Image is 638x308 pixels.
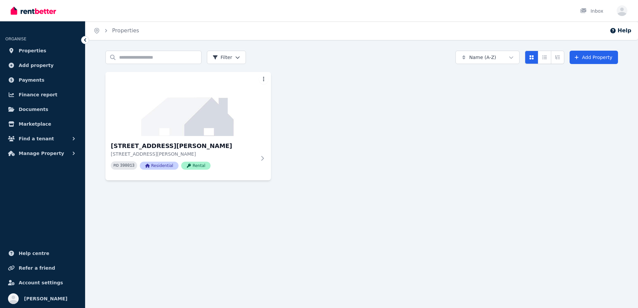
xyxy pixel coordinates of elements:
[525,51,538,64] button: Card view
[5,147,80,160] button: Manage Property
[105,72,271,180] a: 418/83 Campbell St, Wollongong[STREET_ADDRESS][PERSON_NAME][STREET_ADDRESS][PERSON_NAME]PID 39801...
[469,54,496,61] span: Name (A-Z)
[11,6,56,16] img: RentBetter
[111,151,256,157] p: [STREET_ADDRESS][PERSON_NAME]
[19,120,51,128] span: Marketplace
[19,91,57,99] span: Finance report
[5,247,80,260] a: Help centre
[5,103,80,116] a: Documents
[259,75,268,84] button: More options
[19,249,49,257] span: Help centre
[538,51,551,64] button: Compact list view
[24,295,67,303] span: [PERSON_NAME]
[610,27,631,35] button: Help
[5,276,80,289] a: Account settings
[5,44,80,57] a: Properties
[5,37,26,41] span: ORGANISE
[5,59,80,72] a: Add property
[5,88,80,101] a: Finance report
[5,261,80,275] a: Refer a friend
[112,27,139,34] a: Properties
[181,162,211,170] span: Rental
[213,54,232,61] span: Filter
[580,8,603,14] div: Inbox
[19,76,44,84] span: Payments
[19,105,48,113] span: Documents
[19,264,55,272] span: Refer a friend
[111,141,256,151] h3: [STREET_ADDRESS][PERSON_NAME]
[5,132,80,145] button: Find a tenant
[570,51,618,64] a: Add Property
[551,51,564,64] button: Expanded list view
[525,51,564,64] div: View options
[19,47,46,55] span: Properties
[140,162,179,170] span: Residential
[19,135,54,143] span: Find a tenant
[85,21,147,40] nav: Breadcrumb
[105,72,271,136] img: 418/83 Campbell St, Wollongong
[19,61,54,69] span: Add property
[19,279,63,287] span: Account settings
[19,149,64,157] span: Manage Property
[113,164,119,167] small: PID
[455,51,520,64] button: Name (A-Z)
[5,117,80,131] a: Marketplace
[207,51,246,64] button: Filter
[120,163,134,168] code: 398013
[5,73,80,87] a: Payments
